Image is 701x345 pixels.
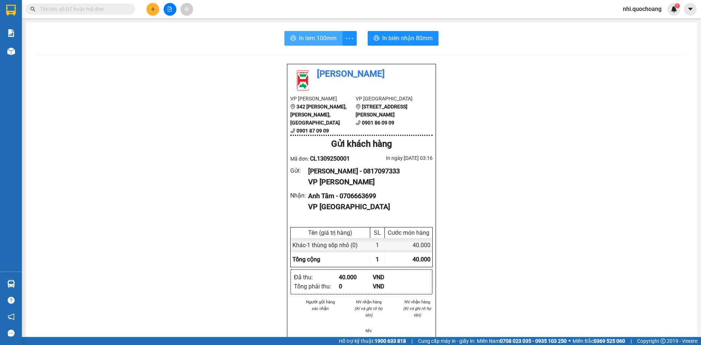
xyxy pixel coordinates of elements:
[150,7,156,12] span: plus
[290,104,346,126] b: 342 [PERSON_NAME], [PERSON_NAME], [GEOGRAPHIC_DATA]
[305,299,336,312] li: Người gửi hàng xác nhận
[292,242,358,249] span: Khác - 1 thùng sốp nhỏ (0)
[8,297,15,304] span: question-circle
[374,35,379,42] span: printer
[290,166,308,175] div: Gửi :
[356,95,421,103] li: VP [GEOGRAPHIC_DATA]
[308,166,427,176] div: [PERSON_NAME] - 0817097333
[356,104,407,118] b: [STREET_ADDRESS][PERSON_NAME]
[370,238,385,252] div: 1
[290,137,433,151] div: Gửi khách hàng
[294,273,339,282] div: Đã thu :
[675,3,680,8] sup: 1
[8,330,15,337] span: message
[500,338,567,344] strong: 0708 023 035 - 0935 103 250
[146,3,159,16] button: plus
[375,338,406,344] strong: 1900 633 818
[290,191,308,200] div: Nhận :
[373,282,407,291] div: VND
[308,191,427,201] div: Anh Tâm - 0706663699
[594,338,625,344] strong: 0369 525 060
[40,5,126,13] input: Tìm tên, số ĐT hoặc mã đơn
[568,340,571,342] span: ⚪️
[684,3,697,16] button: caret-down
[290,35,296,42] span: printer
[368,31,438,46] button: printerIn biên nhận 80mm
[294,282,339,291] div: Tổng phải thu :
[411,337,413,345] span: |
[184,7,189,12] span: aim
[617,4,667,14] span: nhi.quochoang
[353,299,384,305] li: NV nhận hàng
[382,34,433,43] span: In biên nhận 80mm
[290,67,316,93] img: logo.jpg
[284,31,342,46] button: printerIn tem 100mm
[572,337,625,345] span: Miền Bắc
[671,6,677,12] img: icon-new-feature
[361,154,433,162] div: In ngày: [DATE] 03:16
[403,306,431,318] i: (Kí và ghi rõ họ tên)
[339,282,373,291] div: 0
[180,3,193,16] button: aim
[8,313,15,320] span: notification
[402,299,433,305] li: NV nhận hàng
[290,104,295,109] span: environment
[477,337,567,345] span: Miền Nam
[164,3,176,16] button: file-add
[387,229,430,236] div: Cước món hàng
[30,7,35,12] span: search
[290,128,295,133] span: phone
[342,31,357,46] button: more
[299,34,337,43] span: In tem 100mm
[7,47,15,55] img: warehouse-icon
[290,95,356,103] li: VP [PERSON_NAME]
[373,273,407,282] div: VND
[167,7,172,12] span: file-add
[353,327,384,334] li: Nhi
[292,229,368,236] div: Tên (giá trị hàng)
[660,338,666,344] span: copyright
[376,256,379,263] span: 1
[308,201,427,212] div: VP [GEOGRAPHIC_DATA]
[290,67,433,81] li: [PERSON_NAME]
[7,280,15,288] img: warehouse-icon
[676,3,678,8] span: 1
[290,154,361,163] div: Mã đơn:
[339,273,373,282] div: 40.000
[339,337,406,345] span: Hỗ trợ kỹ thuật:
[6,5,16,16] img: logo-vxr
[355,306,383,318] i: (Kí và ghi rõ họ tên)
[342,34,356,43] span: more
[7,29,15,37] img: solution-icon
[372,229,383,236] div: SL
[308,176,427,188] div: VP [PERSON_NAME]
[310,155,350,162] span: CL1309250001
[356,120,361,125] span: phone
[418,337,475,345] span: Cung cấp máy in - giấy in:
[631,337,632,345] span: |
[385,238,432,252] div: 40.000
[362,120,394,126] b: 0901 86 09 09
[356,104,361,109] span: environment
[413,256,430,263] span: 40.000
[687,6,694,12] span: caret-down
[292,256,320,263] span: Tổng cộng
[296,128,329,134] b: 0901 87 09 09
